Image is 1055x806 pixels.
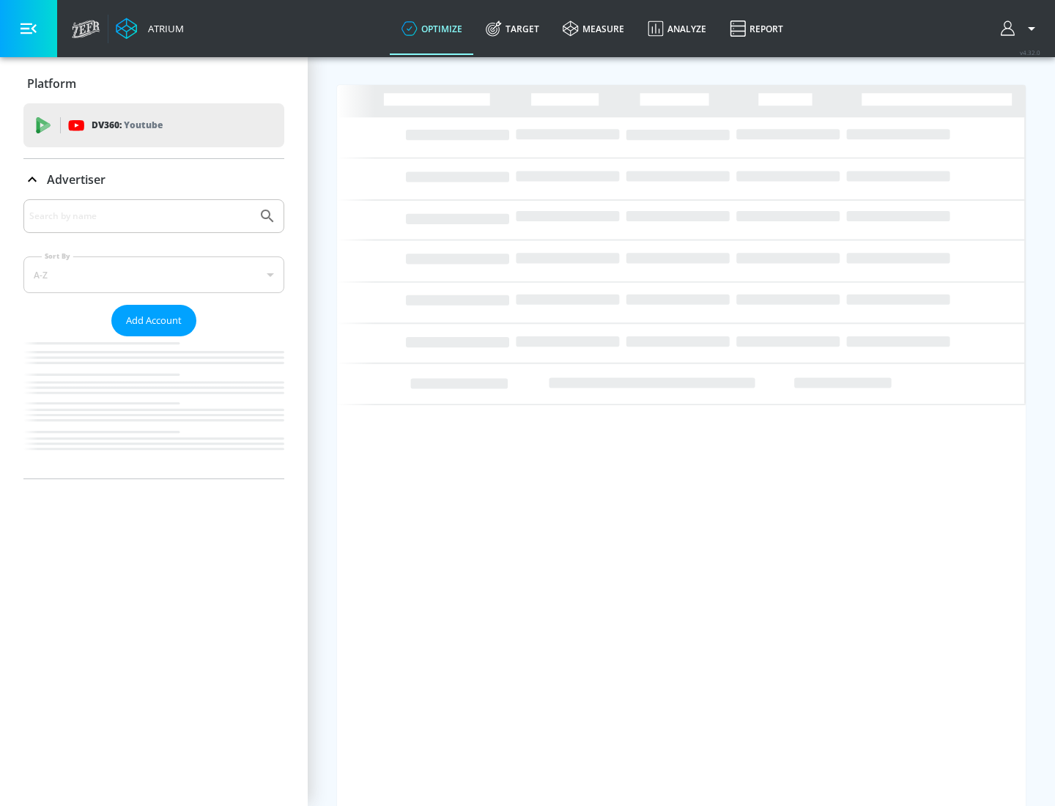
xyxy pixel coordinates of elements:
button: Add Account [111,305,196,336]
div: A-Z [23,256,284,293]
div: Platform [23,63,284,104]
input: Search by name [29,207,251,226]
div: Advertiser [23,159,284,200]
a: Analyze [636,2,718,55]
p: Advertiser [47,171,105,188]
p: Platform [27,75,76,92]
a: measure [551,2,636,55]
nav: list of Advertiser [23,336,284,478]
div: Atrium [142,22,184,35]
p: DV360: [92,117,163,133]
a: Atrium [116,18,184,40]
a: Report [718,2,795,55]
a: Target [474,2,551,55]
label: Sort By [42,251,73,261]
div: Advertiser [23,199,284,478]
a: optimize [390,2,474,55]
div: DV360: Youtube [23,103,284,147]
p: Youtube [124,117,163,133]
span: Add Account [126,312,182,329]
span: v 4.32.0 [1020,48,1040,56]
